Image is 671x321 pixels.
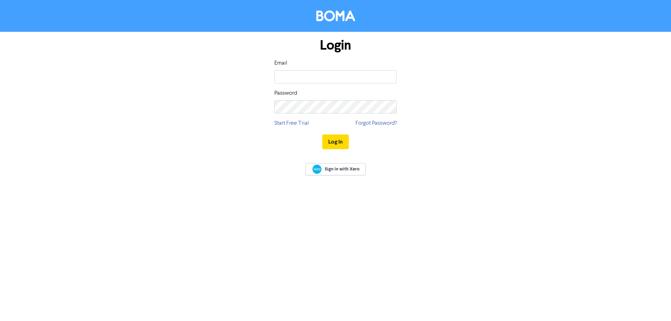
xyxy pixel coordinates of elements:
[316,10,355,21] img: BOMA Logo
[274,37,397,53] h1: Login
[355,119,397,127] a: Forgot Password?
[325,166,360,172] span: Sign In with Xero
[305,163,366,175] a: Sign In with Xero
[322,134,349,149] button: Log In
[312,165,322,174] img: Xero logo
[274,119,309,127] a: Start Free Trial
[274,89,297,97] label: Password
[274,59,287,67] label: Email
